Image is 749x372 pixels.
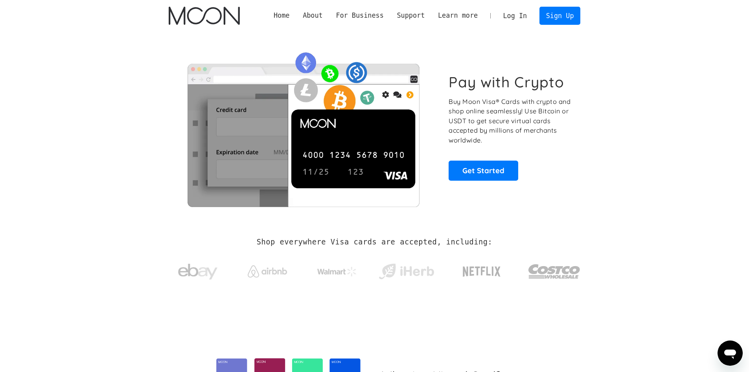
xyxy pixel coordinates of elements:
[718,341,743,366] iframe: Button to launch messaging window
[497,7,534,24] a: Log In
[449,73,564,91] h1: Pay with Crypto
[329,11,390,20] div: For Business
[447,254,517,285] a: Netflix
[267,11,296,20] a: Home
[169,47,438,207] img: Moon Cards let you spend your crypto anywhere Visa is accepted.
[377,261,436,282] img: iHerb
[438,11,478,20] div: Learn more
[238,257,296,281] a: Airbnb
[169,7,240,25] a: home
[462,262,501,281] img: Netflix
[397,11,425,20] div: Support
[169,252,227,288] a: ebay
[528,257,581,286] img: Costco
[303,11,323,20] div: About
[390,11,431,20] div: Support
[257,238,492,246] h2: Shop everywhere Visa cards are accepted, including:
[528,249,581,290] a: Costco
[377,254,436,286] a: iHerb
[449,97,572,145] p: Buy Moon Visa® Cards with crypto and shop online seamlessly! Use Bitcoin or USDT to get secure vi...
[336,11,383,20] div: For Business
[317,267,357,276] img: Walmart
[296,11,329,20] div: About
[248,265,287,278] img: Airbnb
[431,11,484,20] div: Learn more
[178,259,217,284] img: ebay
[449,161,518,180] a: Get Started
[307,259,366,280] a: Walmart
[539,7,580,24] a: Sign Up
[169,7,240,25] img: Moon Logo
